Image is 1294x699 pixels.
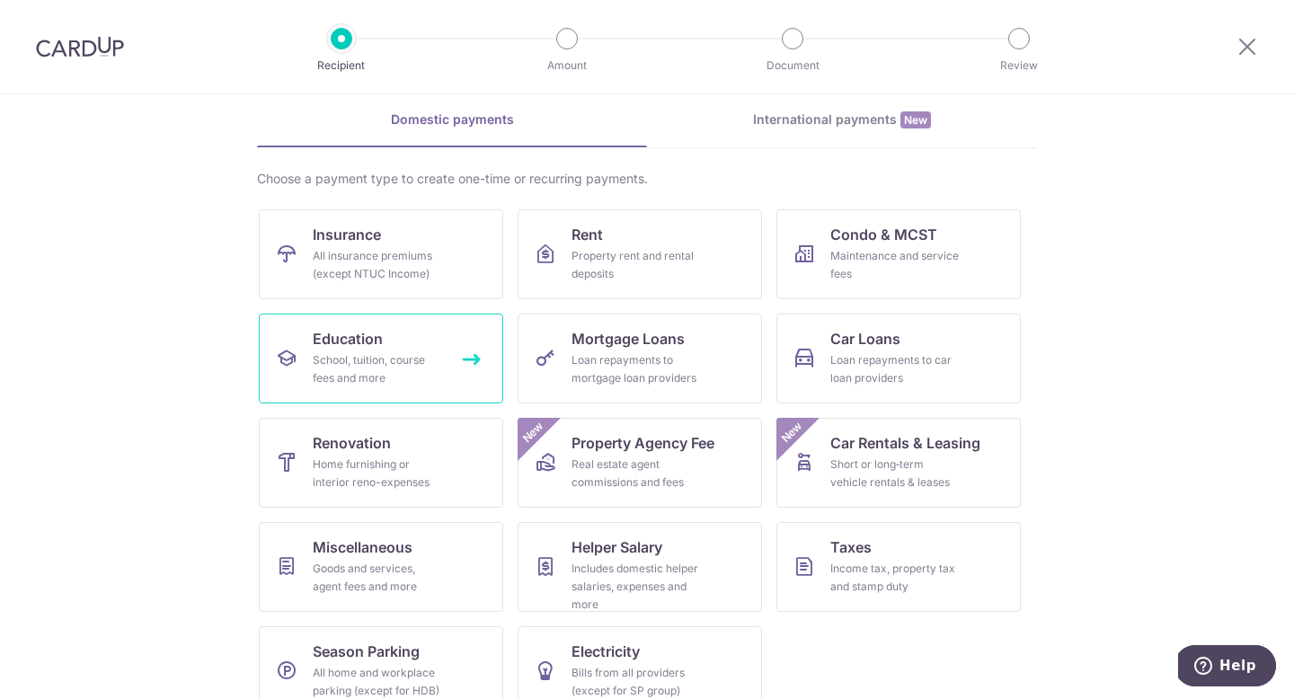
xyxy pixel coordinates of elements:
a: Condo & MCSTMaintenance and service fees [776,209,1021,299]
span: Condo & MCST [830,224,937,245]
a: Mortgage LoansLoan repayments to mortgage loan providers [518,314,762,403]
span: Property Agency Fee [572,432,714,454]
a: Car LoansLoan repayments to car loan providers [776,314,1021,403]
span: Rent [572,224,603,245]
a: Helper SalaryIncludes domestic helper salaries, expenses and more [518,522,762,612]
a: EducationSchool, tuition, course fees and more [259,314,503,403]
div: International payments [647,111,1037,129]
div: Maintenance and service fees [830,247,960,283]
iframe: Opens a widget where you can find more information [1178,645,1276,690]
p: Document [726,57,859,75]
span: New [777,418,807,447]
a: InsuranceAll insurance premiums (except NTUC Income) [259,209,503,299]
span: Help [41,13,78,29]
div: Domestic payments [257,111,647,128]
p: Recipient [275,57,408,75]
div: All insurance premiums (except NTUC Income) [313,247,442,283]
div: Includes domestic helper salaries, expenses and more [572,560,701,614]
div: Income tax, property tax and stamp duty [830,560,960,596]
a: TaxesIncome tax, property tax and stamp duty [776,522,1021,612]
div: School, tuition, course fees and more [313,351,442,387]
span: Taxes [830,536,872,558]
a: RentProperty rent and rental deposits [518,209,762,299]
span: Mortgage Loans [572,328,685,349]
span: Season Parking [313,641,420,662]
div: Property rent and rental deposits [572,247,701,283]
span: Education [313,328,383,349]
span: Insurance [313,224,381,245]
div: Choose a payment type to create one-time or recurring payments. [257,170,1037,188]
a: MiscellaneousGoods and services, agent fees and more [259,522,503,612]
p: Review [953,57,1086,75]
div: Short or long‑term vehicle rentals & leases [830,456,960,491]
div: Real estate agent commissions and fees [572,456,701,491]
p: Amount [501,57,634,75]
a: RenovationHome furnishing or interior reno-expenses [259,418,503,508]
span: New [518,418,548,447]
span: Renovation [313,432,391,454]
a: Property Agency FeeReal estate agent commissions and feesNew [518,418,762,508]
span: Car Loans [830,328,900,349]
div: Loan repayments to mortgage loan providers [572,351,701,387]
span: Car Rentals & Leasing [830,432,980,454]
img: CardUp [36,36,124,58]
div: Loan repayments to car loan providers [830,351,960,387]
span: New [900,111,931,128]
span: Miscellaneous [313,536,412,558]
span: Electricity [572,641,640,662]
span: Helper Salary [572,536,662,558]
div: Goods and services, agent fees and more [313,560,442,596]
a: Car Rentals & LeasingShort or long‑term vehicle rentals & leasesNew [776,418,1021,508]
div: Home furnishing or interior reno-expenses [313,456,442,491]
